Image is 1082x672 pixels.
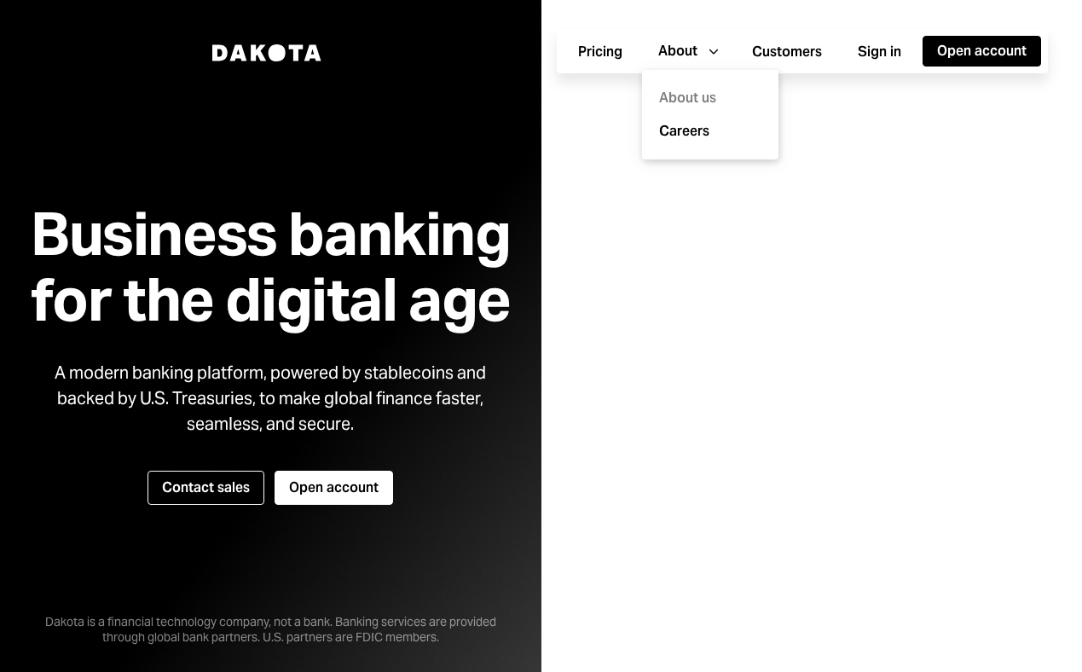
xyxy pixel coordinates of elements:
div: Dakota is a financial technology company, not a bank. Banking services are provided through globa... [14,587,526,645]
div: A modern banking platform, powered by stablecoins and backed by U.S. Treasuries, to make global f... [40,360,500,437]
h1: Business banking for the digital age [20,201,521,333]
div: About us [652,82,768,115]
a: Pricing [564,35,637,68]
button: Sign in [843,37,916,67]
div: About [658,42,697,61]
button: Contact sales [148,471,264,505]
button: Open account [275,471,393,505]
a: Sign in [843,35,916,68]
button: Customers [738,37,836,67]
a: Careers [659,122,775,142]
button: Open account [923,36,1041,67]
button: About [644,36,731,67]
button: Pricing [564,37,637,67]
a: About us [652,80,768,115]
a: Customers [738,35,836,68]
